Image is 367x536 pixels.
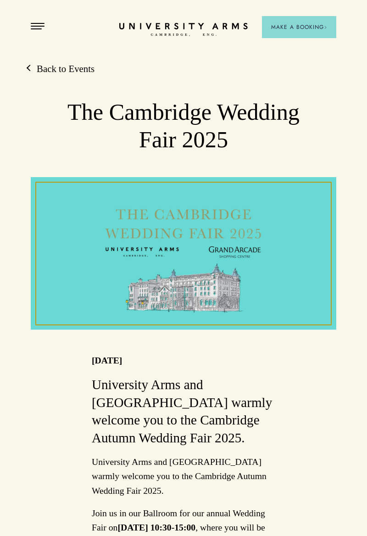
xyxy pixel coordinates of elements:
button: Open Menu [31,23,44,30]
p: University Arms and [GEOGRAPHIC_DATA] warmly welcome you to the Cambridge Autumn Wedding Fair 2025. [92,455,275,498]
p: [DATE] [92,353,122,368]
a: Home [119,23,248,37]
a: Back to Events [28,62,95,75]
img: image-76a666c791205a5b481a3cf653873a355df279d9-7084x3084-png [31,177,337,330]
h3: University Arms and [GEOGRAPHIC_DATA] warmly welcome you to the Cambridge Autumn Wedding Fair 2025. [92,376,275,447]
strong: [DATE] 10:30-15:00 [117,522,195,532]
h1: The Cambridge Wedding Fair 2025 [61,99,306,154]
span: Make a Booking [271,23,327,31]
img: Arrow icon [324,26,327,29]
button: Make a BookingArrow icon [262,16,336,38]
